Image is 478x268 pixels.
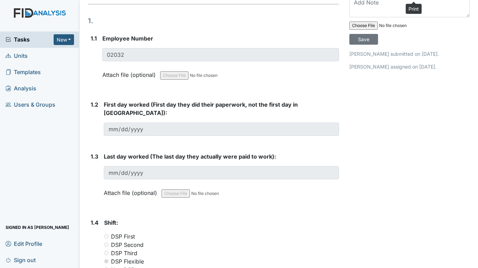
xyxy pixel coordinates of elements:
[349,50,470,57] p: [PERSON_NAME] submitted on [DATE].
[6,99,55,110] span: Users & Groups
[111,232,135,241] label: DSP First
[104,234,109,239] input: DSP First
[406,4,422,14] div: Print
[104,251,109,255] input: DSP Third
[6,67,41,78] span: Templates
[104,153,276,160] span: Last day worked (The last day they actually were paid to work):
[88,16,339,26] h1: 1.
[349,63,470,70] p: [PERSON_NAME] assigned on [DATE].
[91,100,98,109] label: 1.2
[91,34,97,43] label: 1.1
[6,83,36,94] span: Analysis
[102,67,158,79] label: Attach file (optional)
[6,254,36,265] span: Sign out
[111,257,144,266] label: DSP Flexible
[6,222,69,233] span: Signed in as [PERSON_NAME]
[91,218,99,227] label: 1.4
[111,249,137,257] label: DSP Third
[104,101,298,116] span: First day worked (First day they did their paperwork, not the first day in [GEOGRAPHIC_DATA]):
[104,185,160,197] label: Attach file (optional)
[91,152,98,161] label: 1.3
[349,34,378,45] input: Save
[6,35,54,44] a: Tasks
[54,34,74,45] button: New
[111,241,144,249] label: DSP Second
[6,51,28,61] span: Units
[102,35,153,42] span: Employee Number
[104,259,109,263] input: DSP Flexible
[104,242,109,247] input: DSP Second
[6,238,42,249] span: Edit Profile
[104,219,118,226] span: Shift:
